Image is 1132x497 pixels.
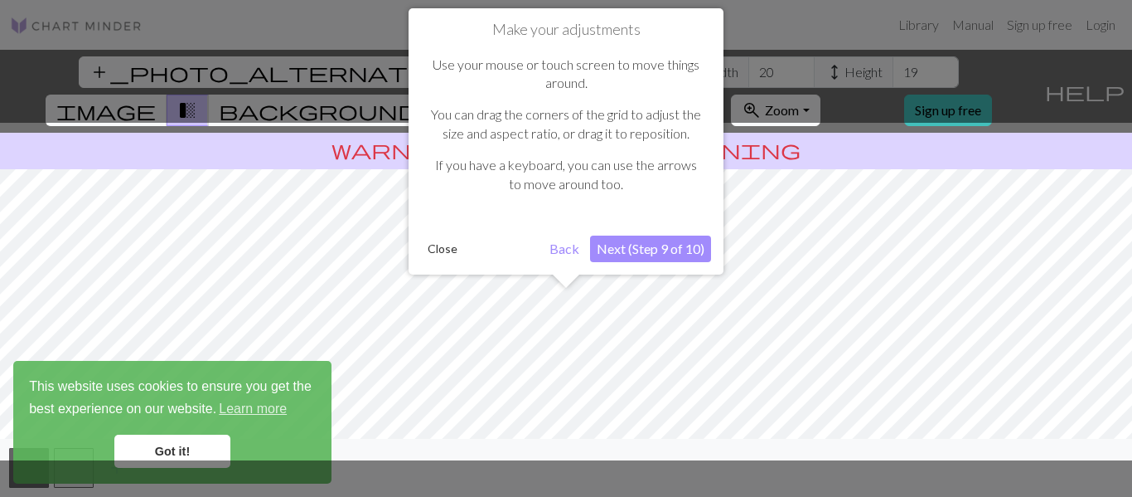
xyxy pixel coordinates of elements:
[409,8,723,275] div: Make your adjustments
[429,156,703,193] p: If you have a keyboard, you can use the arrows to move around too.
[543,236,586,262] button: Back
[421,21,711,39] h1: Make your adjustments
[590,236,711,262] button: Next (Step 9 of 10)
[429,56,703,93] p: Use your mouse or touch screen to move things around.
[421,236,464,261] button: Close
[429,105,703,143] p: You can drag the corners of the grid to adjust the size and aspect ratio, or drag it to reposition.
